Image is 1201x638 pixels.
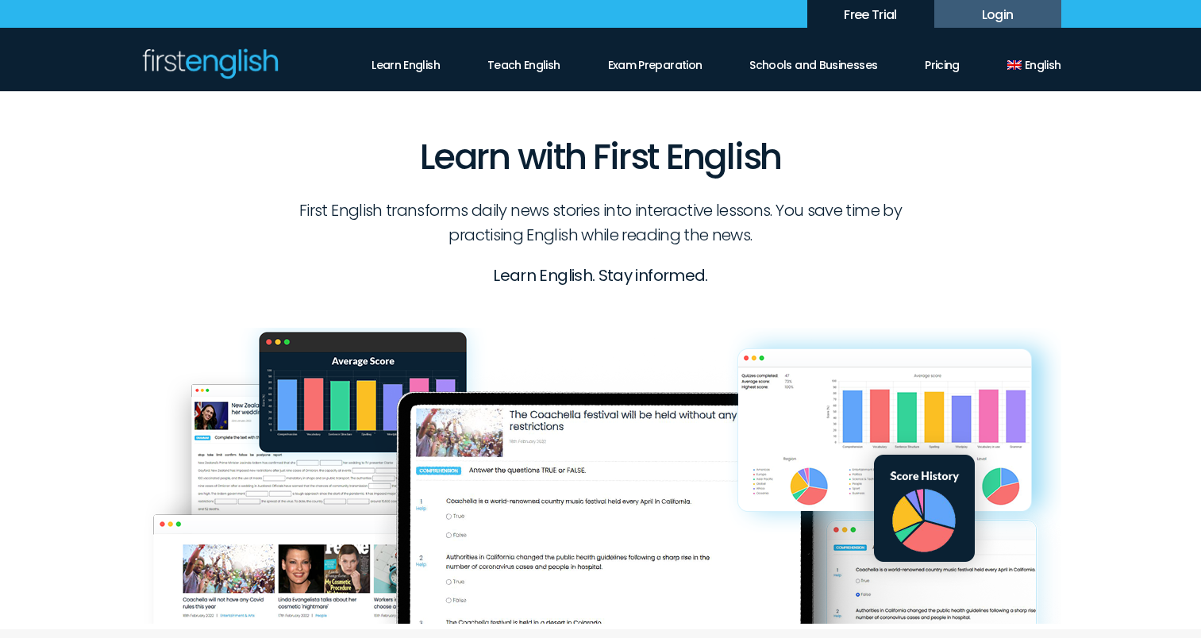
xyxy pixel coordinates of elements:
[1025,58,1061,72] span: English
[487,48,560,74] a: Teach English
[1007,48,1061,74] a: English
[371,48,440,74] a: Learn English
[141,91,1061,183] h1: Learn with First English
[749,48,877,74] a: Schools and Businesses
[285,198,916,248] p: First English transforms daily news stories into interactive lessons. You save time by practising...
[493,264,707,286] strong: Learn English. Stay informed.
[925,48,960,74] a: Pricing
[608,48,703,74] a: Exam Preparation
[141,328,1061,624] img: first-english-learn-english-desktop-graphic.png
